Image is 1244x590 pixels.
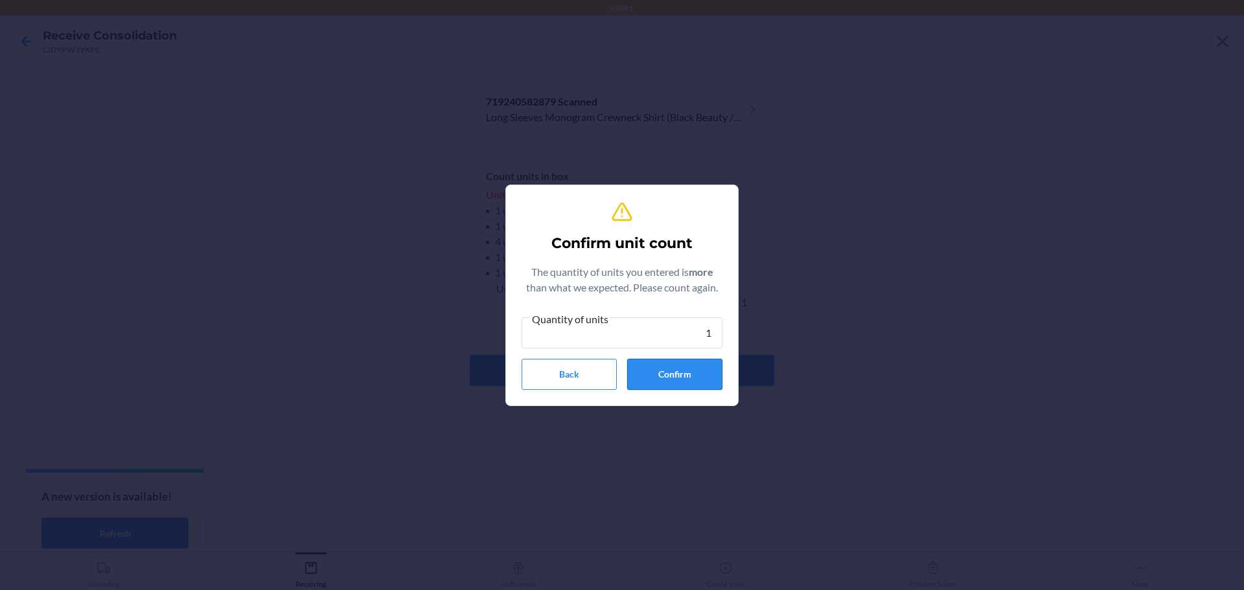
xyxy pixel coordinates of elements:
[522,317,722,348] input: Quantity of units
[551,233,693,254] h2: Confirm unit count
[689,266,713,278] b: more
[627,359,722,390] button: Confirm
[530,313,610,326] span: Quantity of units
[522,359,617,390] button: Back
[522,264,722,295] p: The quantity of units you entered is than what we expected. Please count again.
